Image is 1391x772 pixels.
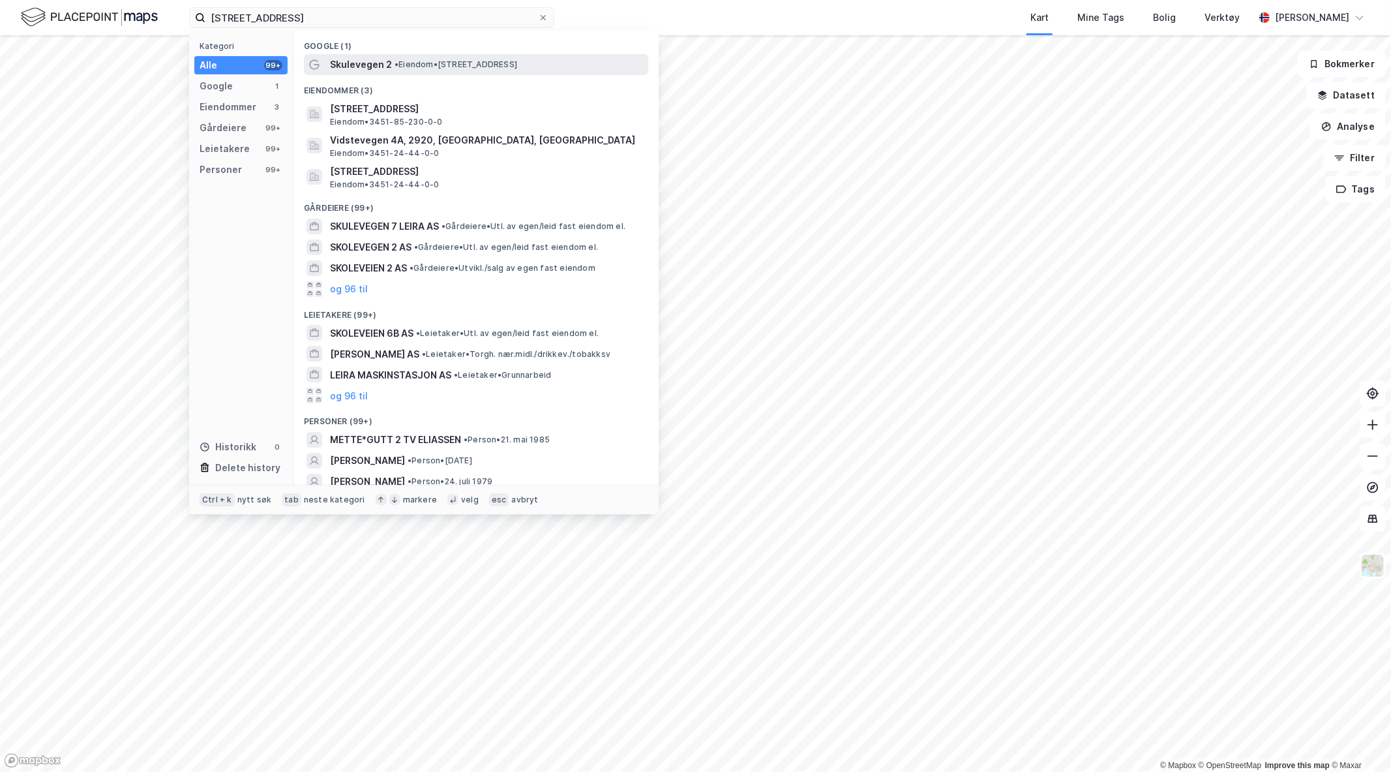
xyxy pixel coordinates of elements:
[416,328,599,339] span: Leietaker • Utl. av egen/leid fast eiendom el.
[1030,10,1049,25] div: Kart
[1160,761,1196,770] a: Mapbox
[410,263,595,273] span: Gårdeiere • Utvikl./salg av egen fast eiendom
[200,78,233,94] div: Google
[464,435,468,444] span: •
[264,164,282,175] div: 99+
[1310,114,1386,140] button: Analyse
[1326,709,1391,772] iframe: Chat Widget
[293,406,659,429] div: Personer (99+)
[293,193,659,216] div: Gårdeiere (99+)
[330,101,643,117] span: [STREET_ADDRESS]
[215,460,280,476] div: Delete history
[200,493,235,506] div: Ctrl + k
[1265,761,1330,770] a: Improve this map
[441,221,625,232] span: Gårdeiere • Utl. av egen/leid fast eiendom el.
[293,31,659,54] div: Google (1)
[293,300,659,323] div: Leietakere (99+)
[1204,10,1240,25] div: Verktøy
[200,41,288,51] div: Kategori
[330,260,407,276] span: SKOLEVEIEN 2 AS
[205,8,538,27] input: Søk på adresse, matrikkel, gårdeiere, leietakere eller personer
[330,453,405,469] span: [PERSON_NAME]
[200,99,256,115] div: Eiendommer
[282,493,301,506] div: tab
[395,59,517,70] span: Eiendom • [STREET_ADDRESS]
[330,148,439,159] span: Eiendom • 3451-24-44-0-0
[330,239,411,255] span: SKOLEVEGEN 2 AS
[1360,553,1385,578] img: Z
[410,263,413,273] span: •
[454,370,551,380] span: Leietaker • Grunnarbeid
[489,493,509,506] div: esc
[408,455,472,466] span: Person • [DATE]
[330,474,405,489] span: [PERSON_NAME]
[200,141,250,157] div: Leietakere
[330,164,643,179] span: [STREET_ADDRESS]
[4,753,61,768] a: Mapbox homepage
[272,102,282,112] div: 3
[1077,10,1124,25] div: Mine Tags
[511,495,538,505] div: avbryt
[330,326,413,341] span: SKOLEVEIEN 6B AS
[330,367,451,383] span: LEIRA MASKINSTASJON AS
[1298,51,1386,77] button: Bokmerker
[330,179,439,190] span: Eiendom • 3451-24-44-0-0
[395,59,398,69] span: •
[200,439,256,455] div: Historikk
[330,117,443,127] span: Eiendom • 3451-85-230-0-0
[1323,145,1386,171] button: Filter
[272,442,282,452] div: 0
[330,132,643,148] span: Vidstevegen 4A, 2920, [GEOGRAPHIC_DATA], [GEOGRAPHIC_DATA]
[330,281,368,297] button: og 96 til
[272,81,282,91] div: 1
[330,388,368,403] button: og 96 til
[1325,176,1386,202] button: Tags
[304,495,365,505] div: neste kategori
[441,221,445,231] span: •
[416,328,420,338] span: •
[21,6,158,29] img: logo.f888ab2527a4732fd821a326f86c7f29.svg
[1275,10,1349,25] div: [PERSON_NAME]
[464,435,550,445] span: Person • 21. mai 1985
[422,349,426,359] span: •
[408,476,492,487] span: Person • 24. juli 1979
[414,242,418,252] span: •
[264,123,282,133] div: 99+
[237,495,272,505] div: nytt søk
[330,57,392,72] span: Skulevegen 2
[461,495,479,505] div: velg
[403,495,437,505] div: markere
[200,57,217,73] div: Alle
[414,242,598,253] span: Gårdeiere • Utl. av egen/leid fast eiendom el.
[422,349,610,360] span: Leietaker • Torgh. nær.midl./drikkev./tobakksv
[264,60,282,70] div: 99+
[330,347,419,362] span: [PERSON_NAME] AS
[408,476,411,486] span: •
[1199,761,1262,770] a: OpenStreetMap
[1326,709,1391,772] div: Kontrollprogram for chat
[408,455,411,465] span: •
[454,370,458,380] span: •
[330,432,461,448] span: METTE*GUTT 2 TV ELIASSEN
[330,219,439,234] span: SKULEVEGEN 7 LEIRA AS
[293,75,659,99] div: Eiendommer (3)
[264,144,282,154] div: 99+
[1306,82,1386,108] button: Datasett
[200,162,242,178] div: Personer
[200,120,247,136] div: Gårdeiere
[1153,10,1176,25] div: Bolig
